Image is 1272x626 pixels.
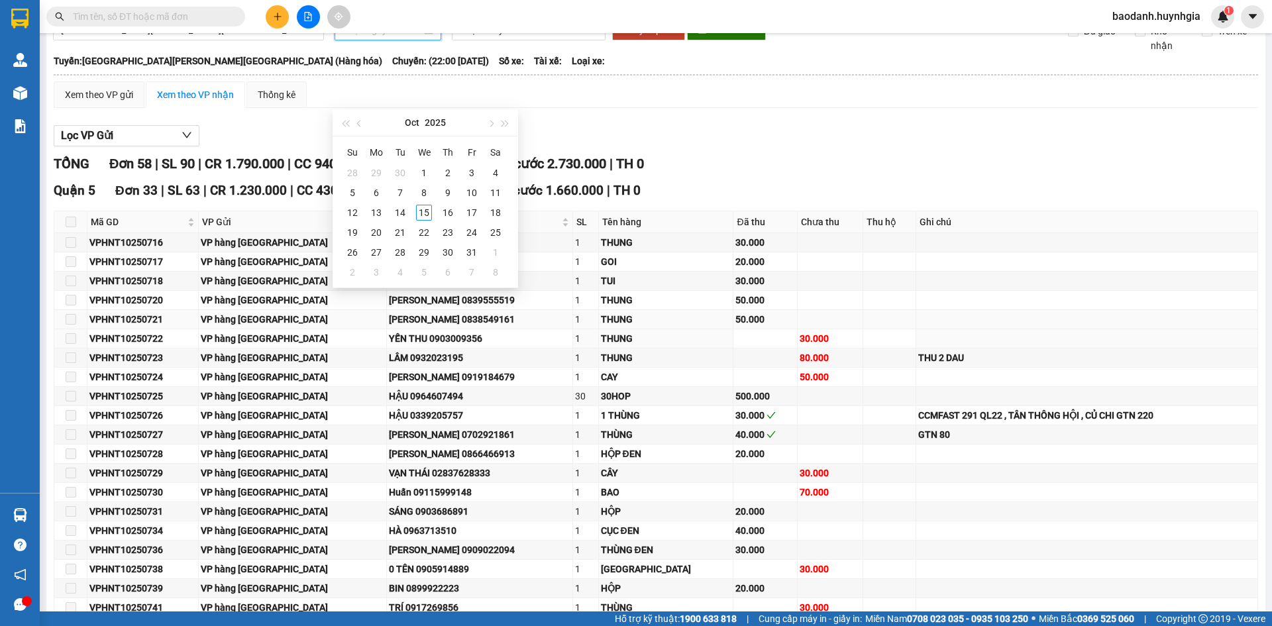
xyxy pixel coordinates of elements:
div: VPHNT10250736 [89,543,196,557]
span: check [767,411,776,420]
button: Oct [405,109,419,136]
div: 30.000 [735,274,795,288]
span: | [609,156,613,172]
div: VPHNT10250722 [89,331,196,346]
div: 11 [488,185,503,201]
th: Ghi chú [916,211,1258,233]
span: | [155,156,158,172]
div: 16 [440,205,456,221]
td: 2025-10-13 [364,203,388,223]
span: Số xe: [499,54,524,68]
span: CC 430.000 [297,183,363,198]
div: 27 [368,244,384,260]
div: THÙNG [601,427,731,442]
th: Sa [484,142,507,163]
div: THUNG [601,235,731,250]
div: 1 [575,485,596,499]
span: Mã GD [91,215,185,229]
td: VP hàng Nha Trang [199,368,387,387]
div: 50.000 [735,293,795,307]
div: VPHNT10250720 [89,293,196,307]
div: 30.000 [735,235,795,250]
img: icon-new-feature [1217,11,1229,23]
div: HỘP ĐEN [601,446,731,461]
td: VPHNT10250728 [87,444,199,464]
div: 17 [464,205,480,221]
span: Kho nhận [1145,24,1192,53]
img: warehouse-icon [13,53,27,67]
div: VPHNT10250738 [89,562,196,576]
td: VPHNT10250720 [87,291,199,310]
td: 2025-10-28 [388,242,412,262]
td: VPHNT10250723 [87,348,199,368]
div: 30.000 [800,466,860,480]
div: 1 [575,504,596,519]
td: VPHNT10250738 [87,560,199,579]
span: caret-down [1247,11,1259,23]
th: Th [436,142,460,163]
div: 7 [392,185,408,201]
td: 2025-10-29 [412,242,436,262]
th: Fr [460,142,484,163]
td: VPHNT10250725 [87,387,199,406]
div: 10 [464,185,480,201]
div: VPHNT10250725 [89,389,196,403]
td: 2025-11-08 [484,262,507,282]
div: 1 [575,543,596,557]
span: CC 940.000 [294,156,362,172]
td: 2025-11-06 [436,262,460,282]
td: VP hàng Nha Trang [199,233,387,252]
td: 2025-11-05 [412,262,436,282]
span: | [290,183,293,198]
td: VP hàng Nha Trang [199,406,387,425]
div: VP hàng [GEOGRAPHIC_DATA] [201,235,384,250]
div: VP hàng [GEOGRAPHIC_DATA] [201,485,384,499]
div: VPHNT10250729 [89,466,196,480]
div: 1 [575,274,596,288]
td: VPHNT10250717 [87,252,199,272]
td: 2025-11-03 [364,262,388,282]
div: THUNG [601,350,731,365]
td: VP hàng Nha Trang [199,348,387,368]
button: file-add [297,5,320,28]
th: Thu hộ [863,211,916,233]
div: 1 [575,312,596,327]
div: 1 [575,523,596,538]
div: VPHNT10250730 [89,485,196,499]
div: 40.000 [735,427,795,442]
div: THU 2 DAU [918,350,1255,365]
span: Lọc VP Gửi [61,127,113,144]
td: 2025-10-05 [341,183,364,203]
b: Tuyến: [GEOGRAPHIC_DATA][PERSON_NAME][GEOGRAPHIC_DATA] (Hàng hóa) [54,56,382,66]
div: CAY [601,370,731,384]
span: 1 [1226,6,1231,15]
div: VP hàng [GEOGRAPHIC_DATA] [201,293,384,307]
div: VP hàng [GEOGRAPHIC_DATA] [201,350,384,365]
div: 9 [440,185,456,201]
div: Huấn 09115999148 [389,485,570,499]
div: VP hàng [GEOGRAPHIC_DATA] [201,466,384,480]
div: 20.000 [735,504,795,519]
td: 2025-10-12 [341,203,364,223]
td: 2025-10-11 [484,183,507,203]
td: 2025-10-26 [341,242,364,262]
div: VPHNT10250731 [89,504,196,519]
span: Tổng cước 2.730.000 [482,156,606,172]
div: 4 [392,264,408,280]
img: warehouse-icon [13,508,27,522]
div: VPHNT10250728 [89,446,196,461]
div: GOI [601,254,731,269]
div: 20.000 [735,254,795,269]
td: VPHNT10250729 [87,464,199,483]
div: 1 [575,562,596,576]
div: THÙNG ĐEN [601,543,731,557]
td: 2025-10-20 [364,223,388,242]
td: VPHNT10250734 [87,521,199,541]
div: 1 [575,466,596,480]
td: 2025-09-28 [341,163,364,183]
div: VP hàng [GEOGRAPHIC_DATA] [201,562,384,576]
span: question-circle [14,539,26,551]
div: VP hàng [GEOGRAPHIC_DATA] [201,543,384,557]
div: [PERSON_NAME] 0702921861 [389,427,570,442]
div: 30.000 [735,543,795,557]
